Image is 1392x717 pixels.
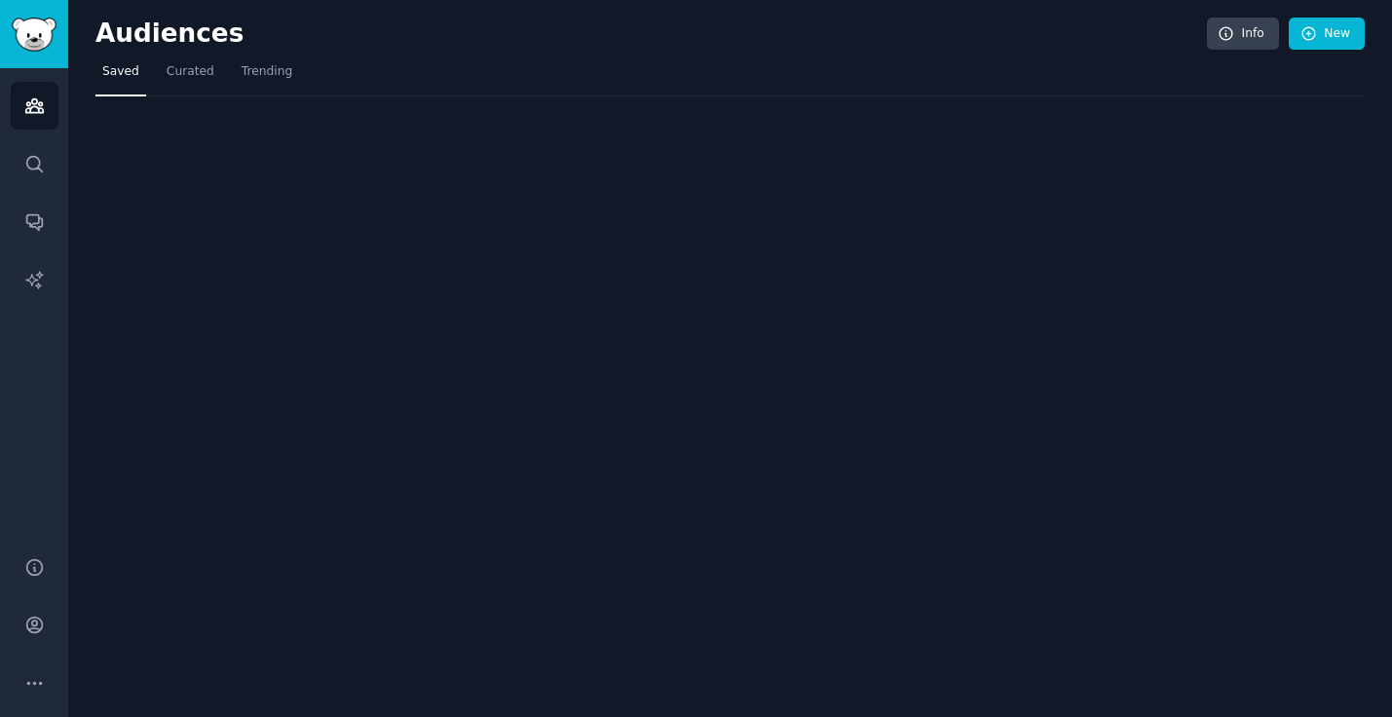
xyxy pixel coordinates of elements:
a: Saved [95,57,146,96]
a: Info [1207,18,1279,51]
h2: Audiences [95,19,1207,50]
span: Saved [102,63,139,81]
a: Curated [160,57,221,96]
span: Curated [167,63,214,81]
img: GummySearch logo [12,18,56,52]
a: New [1289,18,1365,51]
span: Trending [242,63,292,81]
a: Trending [235,57,299,96]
